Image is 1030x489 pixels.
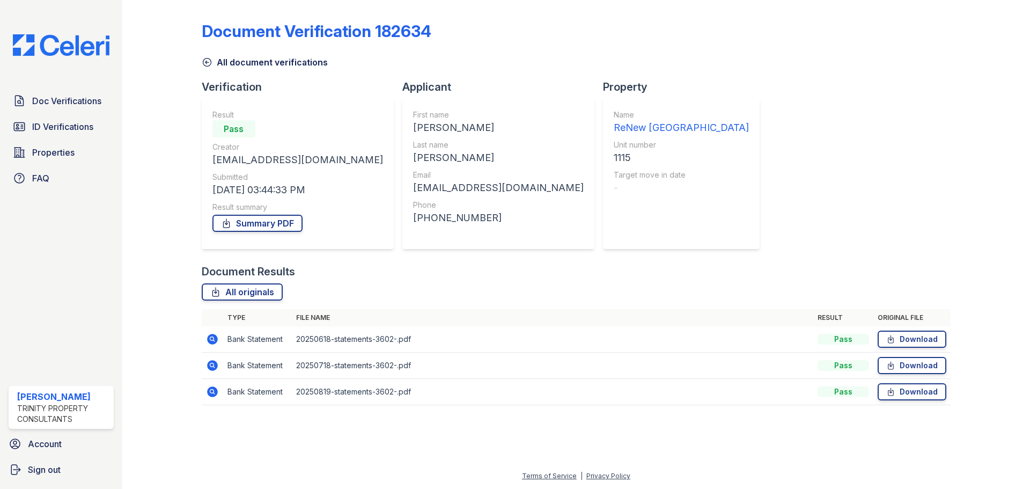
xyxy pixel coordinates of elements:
th: Result [813,309,873,326]
div: [EMAIL_ADDRESS][DOMAIN_NAME] [212,152,383,167]
div: [DATE] 03:44:33 PM [212,183,383,198]
span: Account [28,437,62,450]
div: Document Results [202,264,295,279]
a: ID Verifications [9,116,114,137]
a: Download [878,331,946,348]
div: Pass [818,360,869,371]
td: Bank Statement [223,379,292,405]
a: FAQ [9,167,114,189]
a: All originals [202,283,283,301]
div: Target move in date [614,170,749,180]
td: Bank Statement [223,326,292,353]
div: [PERSON_NAME] [413,150,584,165]
a: Terms of Service [522,472,577,480]
a: Download [878,357,946,374]
div: - [614,180,749,195]
th: Original file [873,309,951,326]
div: Last name [413,140,584,150]
span: FAQ [32,172,49,185]
div: [PERSON_NAME] [413,120,584,135]
div: Property [603,79,768,94]
div: Document Verification 182634 [202,21,431,41]
th: Type [223,309,292,326]
div: First name [413,110,584,120]
td: 20250819-statements-3602-.pdf [292,379,813,405]
div: Submitted [212,172,383,183]
img: CE_Logo_Blue-a8612792a0a2168367f1c8372b55b34899dd931a85d93a1a3d3e32e68fde9ad4.png [4,34,118,56]
div: Name [614,110,749,120]
td: 20250618-statements-3602-.pdf [292,326,813,353]
div: ReNew [GEOGRAPHIC_DATA] [614,120,749,135]
th: File name [292,309,813,326]
div: Unit number [614,140,749,150]
td: 20250718-statements-3602-.pdf [292,353,813,379]
div: Trinity Property Consultants [17,403,109,425]
a: Name ReNew [GEOGRAPHIC_DATA] [614,110,749,135]
div: Pass [818,334,869,345]
div: [PHONE_NUMBER] [413,210,584,225]
a: Download [878,383,946,400]
div: Pass [212,120,255,137]
div: Creator [212,142,383,152]
div: Applicant [402,79,603,94]
span: Sign out [28,463,61,476]
div: Verification [202,79,402,94]
div: | [580,472,583,480]
div: [PERSON_NAME] [17,390,109,403]
div: Phone [413,200,584,210]
div: Result [212,110,383,120]
a: Properties [9,142,114,163]
a: All document verifications [202,56,328,69]
span: ID Verifications [32,120,93,133]
a: Summary PDF [212,215,303,232]
div: [EMAIL_ADDRESS][DOMAIN_NAME] [413,180,584,195]
span: Properties [32,146,75,159]
div: Pass [818,386,869,397]
span: Doc Verifications [32,94,101,107]
div: Result summary [212,202,383,213]
a: Doc Verifications [9,90,114,112]
a: Privacy Policy [586,472,630,480]
div: Email [413,170,584,180]
a: Account [4,433,118,455]
td: Bank Statement [223,353,292,379]
a: Sign out [4,459,118,480]
div: 1115 [614,150,749,165]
